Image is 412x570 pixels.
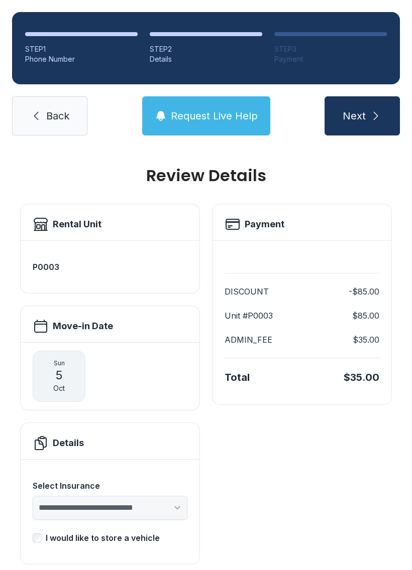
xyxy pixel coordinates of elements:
div: Total [225,370,250,384]
div: Details [150,54,262,64]
dd: $85.00 [352,310,379,322]
div: STEP 2 [150,44,262,54]
div: STEP 3 [274,44,387,54]
div: Phone Number [25,54,138,64]
select: Select Insurance [33,496,187,520]
span: Sun [54,359,65,367]
div: STEP 1 [25,44,138,54]
div: I would like to store a vehicle [46,532,160,544]
span: 5 [55,367,63,383]
span: Next [343,109,366,123]
div: Select Insurance [33,480,187,492]
h2: Move-in Date [53,319,113,333]
span: Oct [53,383,65,393]
dt: ADMIN_FEE [225,334,272,346]
h2: Rental Unit [53,217,101,231]
h2: Details [53,436,84,450]
dd: $35.00 [353,334,379,346]
div: Payment [274,54,387,64]
dt: Unit #P0003 [225,310,273,322]
h3: P0003 [33,261,187,273]
h1: Review Details [20,168,392,184]
h2: Payment [245,217,284,231]
dt: DISCOUNT [225,286,269,298]
span: Request Live Help [171,109,258,123]
dd: -$85.00 [349,286,379,298]
div: $35.00 [344,370,379,384]
span: Back [46,109,69,123]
